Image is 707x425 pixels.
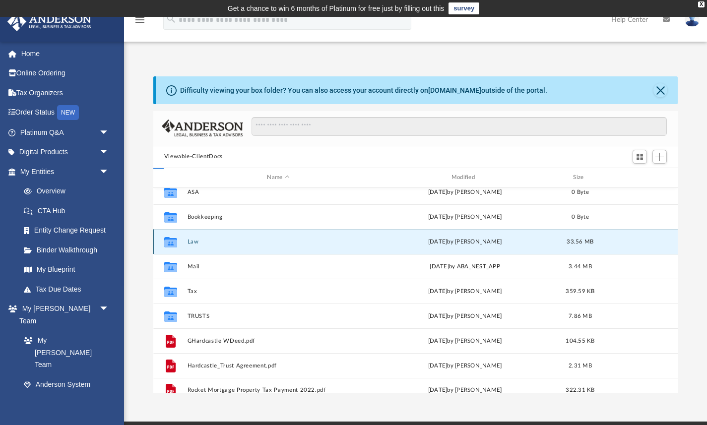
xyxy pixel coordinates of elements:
[187,288,369,294] button: Tax
[158,173,183,182] div: id
[566,338,594,343] span: 104.55 KB
[164,152,223,161] button: Viewable-ClientDocs
[187,263,369,269] button: Mail
[252,117,667,136] input: Search files and folders
[187,337,369,344] button: GHardcastle WDeed.pdf
[187,213,369,220] button: Bookkeeping
[153,188,678,394] div: grid
[14,279,124,299] a: Tax Due Dates
[569,313,592,318] span: 7.86 MB
[134,14,146,26] i: menu
[7,142,124,162] a: Digital Productsarrow_drop_down
[449,2,479,14] a: survey
[572,214,589,219] span: 0 Byte
[166,13,177,24] i: search
[187,173,369,182] div: Name
[685,12,700,27] img: User Pic
[14,182,124,201] a: Overview
[187,362,369,368] button: Hardcastle_Trust Agreement.pdf
[7,299,119,331] a: My [PERSON_NAME] Teamarrow_drop_down
[653,83,667,97] button: Close
[374,287,556,296] div: [DATE] by [PERSON_NAME]
[7,63,124,83] a: Online Ordering
[187,312,369,319] button: TRUSTS
[7,122,124,142] a: Platinum Q&Aarrow_drop_down
[14,240,124,260] a: Binder Walkthrough
[7,162,124,182] a: My Entitiesarrow_drop_down
[180,85,547,96] div: Difficulty viewing your box folder? You can also access your account directly on outside of the p...
[652,150,667,164] button: Add
[99,142,119,163] span: arrow_drop_down
[187,188,369,195] button: ASA
[14,260,119,280] a: My Blueprint
[604,173,674,182] div: id
[57,105,79,120] div: NEW
[14,201,124,221] a: CTA Hub
[187,238,369,244] button: Law
[374,237,556,246] div: [DATE] by [PERSON_NAME]
[633,150,647,164] button: Switch to Grid View
[428,86,481,94] a: [DOMAIN_NAME]
[374,336,556,345] div: [DATE] by [PERSON_NAME]
[572,189,589,194] span: 0 Byte
[187,387,369,393] button: Rocket Mortgage Property Tax Payment 2022.pdf
[560,173,600,182] div: Size
[7,83,124,103] a: Tax Organizers
[99,299,119,319] span: arrow_drop_down
[4,12,94,31] img: Anderson Advisors Platinum Portal
[7,44,124,63] a: Home
[698,1,705,7] div: close
[374,212,556,221] div: [DATE] by [PERSON_NAME]
[567,239,593,244] span: 33.56 MB
[374,187,556,196] div: [DATE] by [PERSON_NAME]
[569,263,592,269] span: 3.44 MB
[374,386,556,395] div: [DATE] by [PERSON_NAME]
[374,173,556,182] div: Modified
[14,221,124,241] a: Entity Change Request
[134,19,146,26] a: menu
[566,288,594,294] span: 359.59 KB
[374,262,556,271] div: [DATE] by ABA_NEST_APP
[14,374,119,394] a: Anderson System
[566,387,594,393] span: 322.31 KB
[228,2,445,14] div: Get a chance to win 6 months of Platinum for free just by filling out this
[99,162,119,182] span: arrow_drop_down
[374,361,556,370] div: [DATE] by [PERSON_NAME]
[569,363,592,368] span: 2.31 MB
[7,103,124,123] a: Order StatusNEW
[99,122,119,143] span: arrow_drop_down
[374,311,556,320] div: [DATE] by [PERSON_NAME]
[14,331,114,375] a: My [PERSON_NAME] Team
